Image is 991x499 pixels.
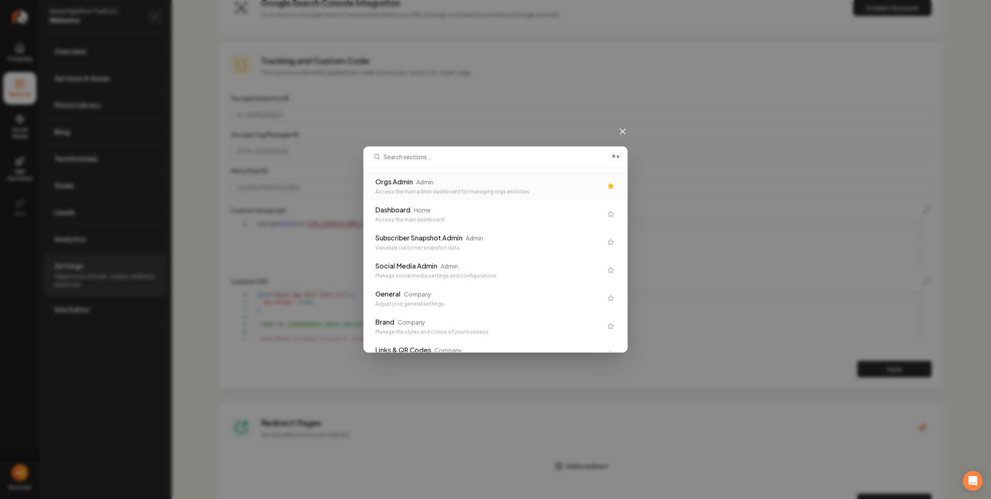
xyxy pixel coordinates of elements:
[441,262,458,270] div: Admin
[375,217,602,223] div: Access the main dashboard
[414,206,431,214] div: Home
[364,167,627,352] div: Search sections...
[375,261,437,271] div: Social Media Admin
[398,318,425,326] div: Company
[375,317,394,327] div: Brand
[384,147,605,167] input: Search sections...
[416,178,434,186] div: Admin
[375,245,602,251] div: Visualize customer snapshot data
[375,177,413,187] div: Orgs Admin
[375,188,602,195] div: Access the main admin dashboard for managing orgs and sites
[404,290,431,298] div: Company
[963,471,983,491] div: Open Intercom Messenger
[375,329,602,335] div: Manage the styles and colors of your business.
[375,289,401,299] div: General
[375,205,410,215] div: Dashboard
[375,345,431,355] div: Links & QR Codes
[375,301,602,307] div: Adjust your general settings.
[375,273,602,279] div: Manage social media settings and configurations
[434,346,462,354] div: Company
[375,233,462,243] div: Subscriber Snapshot Admin
[466,234,483,242] div: Admin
